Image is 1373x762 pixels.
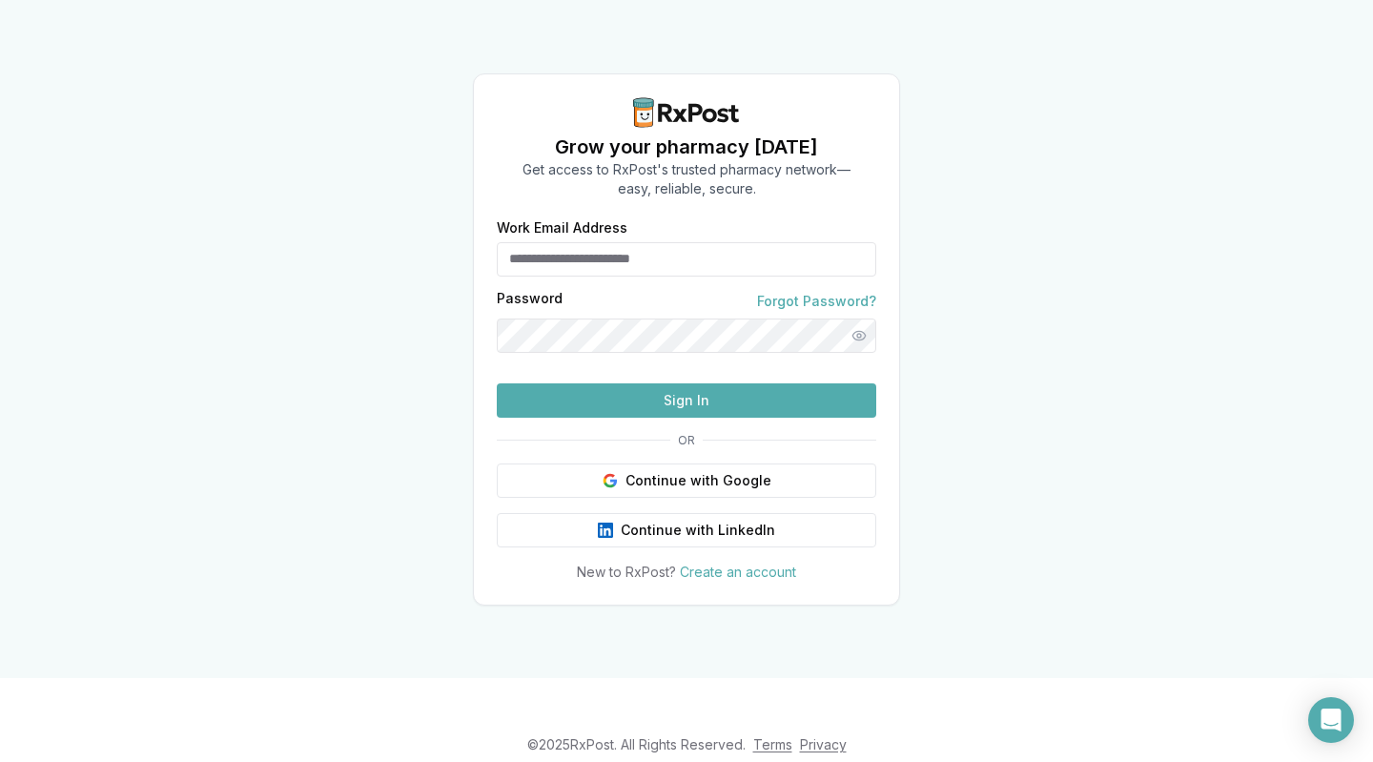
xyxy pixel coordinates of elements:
[523,134,850,160] h1: Grow your pharmacy [DATE]
[1308,697,1354,743] div: Open Intercom Messenger
[800,736,847,752] a: Privacy
[497,221,876,235] label: Work Email Address
[598,523,613,538] img: LinkedIn
[757,292,876,311] a: Forgot Password?
[497,463,876,498] button: Continue with Google
[497,292,563,311] label: Password
[753,736,792,752] a: Terms
[603,473,618,488] img: Google
[497,383,876,418] button: Sign In
[497,513,876,547] button: Continue with LinkedIn
[523,160,850,198] p: Get access to RxPost's trusted pharmacy network— easy, reliable, secure.
[842,319,876,353] button: Show password
[577,564,676,580] span: New to RxPost?
[670,433,703,448] span: OR
[680,564,796,580] a: Create an account
[625,97,748,128] img: RxPost Logo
